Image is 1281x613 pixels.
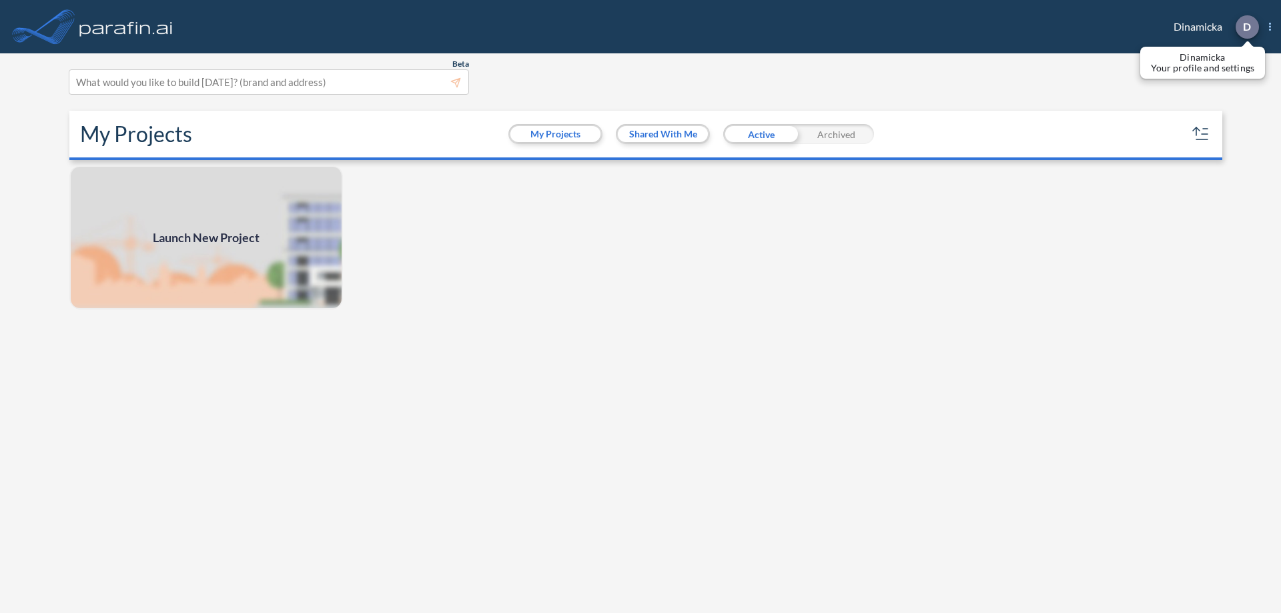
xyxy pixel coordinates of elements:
[510,126,600,142] button: My Projects
[69,165,343,310] img: add
[1154,15,1271,39] div: Dinamicka
[77,13,175,40] img: logo
[452,59,469,69] span: Beta
[80,121,192,147] h2: My Projects
[1151,52,1254,63] p: Dinamicka
[1151,63,1254,73] p: Your profile and settings
[69,165,343,310] a: Launch New Project
[153,229,260,247] span: Launch New Project
[1243,21,1251,33] p: D
[799,124,874,144] div: Archived
[723,124,799,144] div: Active
[618,126,708,142] button: Shared With Me
[1190,123,1212,145] button: sort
